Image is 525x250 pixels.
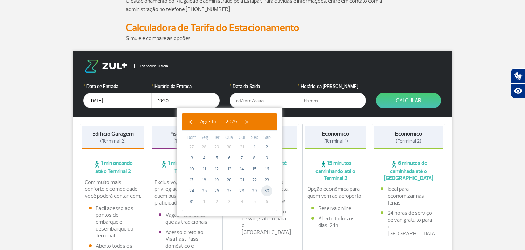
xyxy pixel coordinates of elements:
label: Horário da Entrada [151,83,220,90]
span: 30 [261,185,272,196]
th: weekday [198,134,211,142]
span: 1 min andando até o Terminal 2 [152,160,221,175]
span: 13 [224,163,235,174]
button: › [242,117,252,127]
button: Calcular [376,93,441,108]
span: (Terminal 2) [396,138,421,144]
span: 10 [186,163,197,174]
span: 28 [237,185,247,196]
li: Vagas maiores do que as tradicionais. [159,212,214,225]
span: 6 [261,196,272,207]
button: Abrir recursos assistivos. [511,83,525,98]
th: weekday [186,134,198,142]
bs-datepicker-navigation-view: ​ ​ ​ [185,117,252,124]
li: 24 horas de serviço de van gratuito para o [GEOGRAPHIC_DATA] [235,208,290,236]
span: 31 [237,142,247,153]
strong: Econômico [322,130,349,137]
p: Simule e compare as opções. [126,34,399,42]
label: Data da Saída [230,83,298,90]
p: Com muito mais conforto e comodidade, você poderá contar com: [85,179,142,199]
span: 2 [211,196,222,207]
span: 8 [249,153,260,163]
input: dd/mm/aaaa [83,93,152,108]
span: 18 [199,174,210,185]
span: 12 [211,163,222,174]
span: 5 [211,153,222,163]
span: 29 [249,185,260,196]
span: 11 [199,163,210,174]
span: 19 [211,174,222,185]
th: weekday [235,134,248,142]
span: 17 [186,174,197,185]
input: dd/mm/aaaa [230,93,298,108]
span: 1 [199,196,210,207]
th: weekday [223,134,236,142]
span: Parceiro Oficial [134,64,170,68]
span: 7 [237,153,247,163]
strong: Piso Premium [169,130,203,137]
span: 2 [261,142,272,153]
span: 26 [211,185,222,196]
li: 24 horas de serviço de van gratuito para o [GEOGRAPHIC_DATA] [381,210,436,237]
span: (Terminal 1) [323,138,348,144]
span: 5 [249,196,260,207]
span: 14 [237,163,247,174]
strong: Edifício Garagem [92,130,134,137]
input: hh:mm [151,93,220,108]
div: Plugin de acessibilidade da Hand Talk. [511,68,525,98]
span: 30 [224,142,235,153]
span: 4 [199,153,210,163]
span: 15 minutos caminhando até o Terminal 2 [305,160,367,182]
strong: Econômico [395,130,422,137]
span: 27 [224,185,235,196]
span: 22 [249,174,260,185]
span: 3 [224,196,235,207]
span: 15 [249,163,260,174]
span: 23 [261,174,272,185]
input: hh:mm [298,93,366,108]
button: Agosto [196,117,221,127]
button: Abrir tradutor de língua de sinais. [511,68,525,83]
span: 6 minutos de caminhada até o [GEOGRAPHIC_DATA] [374,160,443,182]
span: 28 [199,142,210,153]
span: 31 [186,196,197,207]
span: (Terminal 2) [173,138,199,144]
img: logo-zul.png [83,60,129,73]
h2: Calculadora de Tarifa do Estacionamento [126,22,399,34]
span: 16 [261,163,272,174]
bs-datepicker-container: calendar [177,108,282,216]
span: 1 [249,142,260,153]
li: Reserva online [311,205,360,212]
span: 1 min andando até o Terminal 2 [82,160,144,175]
th: weekday [211,134,223,142]
span: 3 [186,153,197,163]
span: 2025 [225,118,237,125]
span: 25 [199,185,210,196]
span: Agosto [200,118,216,125]
span: 21 [237,174,247,185]
span: 9 [261,153,272,163]
span: 4 [237,196,247,207]
p: Exclusivo, com localização privilegiada e ideal para quem busca conforto e praticidade. [154,179,218,206]
label: Horário da [PERSON_NAME] [298,83,366,90]
span: 27 [186,142,197,153]
label: Data de Entrada [83,83,152,90]
th: weekday [248,134,261,142]
button: ‹ [185,117,196,127]
span: 24 [186,185,197,196]
li: Ideal para economizar nas férias [381,186,436,206]
span: 6 [224,153,235,163]
li: Aberto todos os dias, 24h. [311,215,360,229]
th: weekday [260,134,273,142]
span: 29 [211,142,222,153]
li: Fácil acesso aos pontos de embarque e desembarque do Terminal [89,205,137,239]
button: 2025 [221,117,242,127]
span: 20 [224,174,235,185]
span: (Terminal 2) [100,138,126,144]
p: Opção econômica para quem vem ao aeroporto. [307,186,364,199]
